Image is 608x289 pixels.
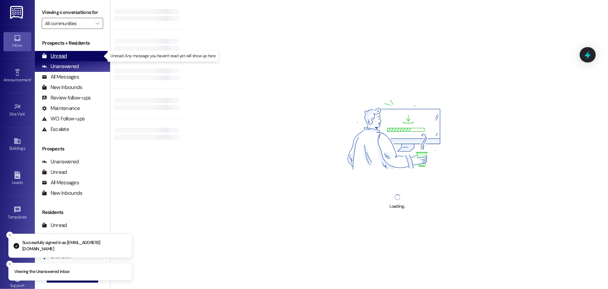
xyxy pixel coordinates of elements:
[6,261,13,268] button: Close toast
[3,135,31,154] a: Buildings
[42,84,82,91] div: New Inbounds
[45,18,92,29] input: All communities
[42,158,79,165] div: Unanswered
[42,115,85,123] div: WO Follow-ups
[31,76,32,81] span: •
[3,238,31,257] a: Account
[3,32,31,51] a: Inbox
[35,39,110,47] div: Prospects + Residents
[42,52,67,60] div: Unread
[35,209,110,216] div: Residents
[42,73,79,81] div: All Messages
[22,240,126,252] p: Successfully signed in as [EMAIL_ADDRESS][DOMAIN_NAME]
[14,269,70,275] p: Viewing the Unanswered inbox
[95,21,99,26] i: 
[390,203,406,210] div: Loading...
[42,7,103,18] label: Viewing conversations for
[42,169,67,176] div: Unread
[3,169,31,188] a: Leads
[42,222,67,229] div: Unread
[10,6,24,19] img: ResiDesk Logo
[3,204,31,223] a: Templates •
[42,94,91,102] div: Review follow-ups
[42,126,69,133] div: Escalate
[42,190,82,197] div: New Inbounds
[6,232,13,239] button: Close toast
[25,111,26,116] span: •
[3,101,31,120] a: Site Visit •
[42,105,80,112] div: Maintenance
[42,179,79,186] div: All Messages
[42,63,79,70] div: Unanswered
[35,145,110,153] div: Prospects
[27,214,28,218] span: •
[110,53,216,59] p: Unread: Any message you haven't read yet will show up here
